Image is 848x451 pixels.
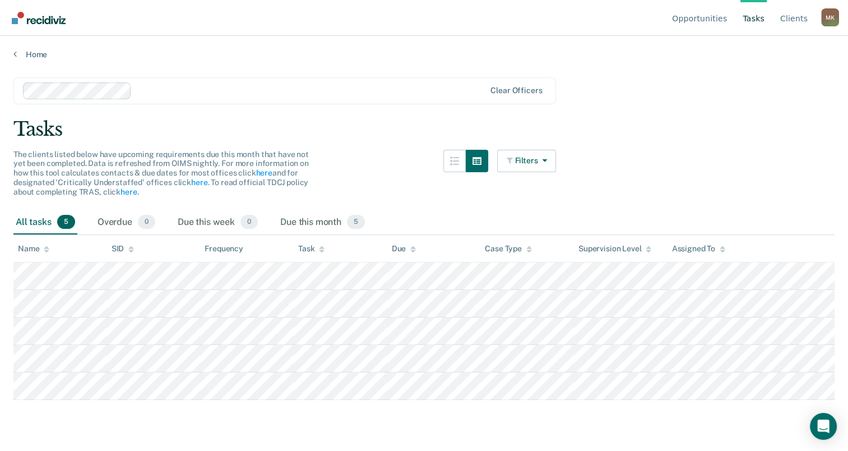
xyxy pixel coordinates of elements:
[490,86,542,95] div: Clear officers
[671,244,725,254] div: Assigned To
[18,244,49,254] div: Name
[13,150,309,196] span: The clients listed below have upcoming requirements due this month that have not yet been complet...
[13,210,77,235] div: All tasks5
[578,244,652,254] div: Supervision Level
[298,244,325,254] div: Task
[810,413,837,440] div: Open Intercom Messenger
[121,187,137,196] a: here
[485,244,532,254] div: Case Type
[191,178,207,187] a: here
[175,210,260,235] div: Due this week0
[256,168,272,177] a: here
[347,215,365,229] span: 5
[13,49,835,59] a: Home
[278,210,367,235] div: Due this month5
[112,244,135,254] div: SID
[13,118,835,141] div: Tasks
[12,12,66,24] img: Recidiviz
[240,215,258,229] span: 0
[392,244,416,254] div: Due
[57,215,75,229] span: 5
[821,8,839,26] button: Profile dropdown button
[95,210,157,235] div: Overdue0
[497,150,557,172] button: Filters
[205,244,243,254] div: Frequency
[138,215,155,229] span: 0
[821,8,839,26] div: M K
